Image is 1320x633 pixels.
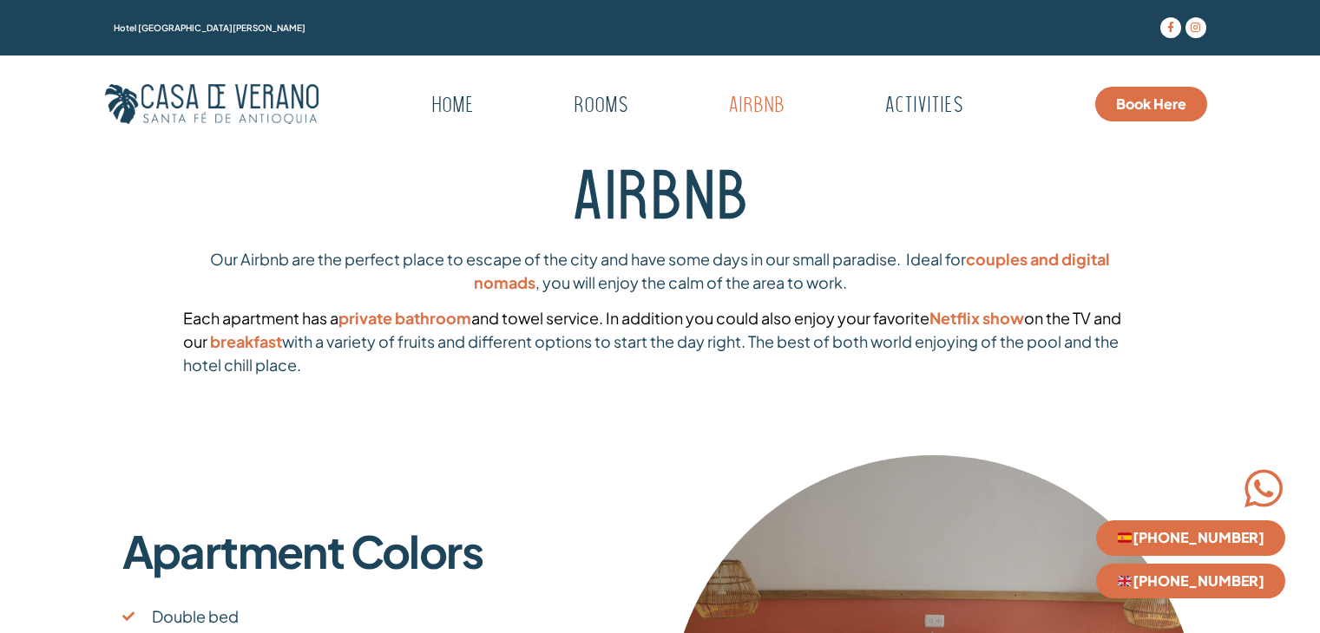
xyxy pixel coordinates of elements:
a: Activities [841,87,1007,127]
span: Book Here [1116,97,1186,111]
h3: Airbnb [114,170,1207,234]
img: 🇪🇸 [1118,531,1132,545]
span: Our Airbnb are the perfect place to escape of the city and have some days in our small paradise. ... [210,249,1110,292]
a: 🇪🇸[PHONE_NUMBER] [1096,520,1285,555]
span: with a variety of fruits and different options to start the day right. The best of both world enj... [183,331,1119,375]
span: Double bed [148,604,239,628]
span: private bathroom [338,308,471,328]
a: Home [388,87,517,127]
p: Each apartment has a and towel service. In addition you could also enjoy your favorite on the TV ... [183,306,1138,376]
a: 🇬🇧[PHONE_NUMBER] [1096,564,1285,598]
a: Book Here [1095,87,1207,121]
img: 🇬🇧 [1118,574,1132,588]
strong: Netflix show [929,308,1024,328]
a: Rooms [530,87,672,127]
span: [PHONE_NUMBER] [1117,574,1264,588]
h1: Hotel [GEOGRAPHIC_DATA][PERSON_NAME] [114,23,1001,32]
p: Apartment Colors [122,526,652,575]
span: [PHONE_NUMBER] [1117,531,1264,545]
span: breakfast [210,331,282,351]
a: Airbnb [685,87,828,127]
